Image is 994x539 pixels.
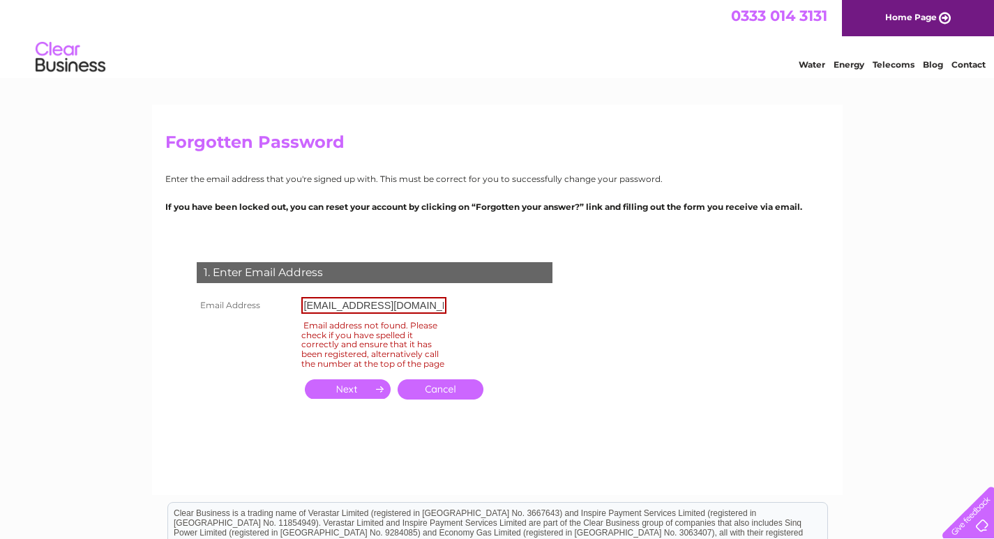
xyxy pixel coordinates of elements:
div: Clear Business is a trading name of Verastar Limited (registered in [GEOGRAPHIC_DATA] No. 3667643... [168,8,827,68]
a: Energy [834,59,864,70]
div: 1. Enter Email Address [197,262,552,283]
div: Email address not found. Please check if you have spelled it correctly and ensure that it has bee... [301,318,446,371]
a: Water [799,59,825,70]
p: Enter the email address that you're signed up with. This must be correct for you to successfully ... [165,172,829,185]
th: Email Address [193,294,298,317]
a: Cancel [398,379,483,400]
a: Telecoms [873,59,914,70]
h2: Forgotten Password [165,132,829,159]
a: Contact [951,59,986,70]
a: Blog [923,59,943,70]
a: 0333 014 3131 [731,7,827,24]
img: logo.png [35,36,106,79]
p: If you have been locked out, you can reset your account by clicking on “Forgotten your answer?” l... [165,200,829,213]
